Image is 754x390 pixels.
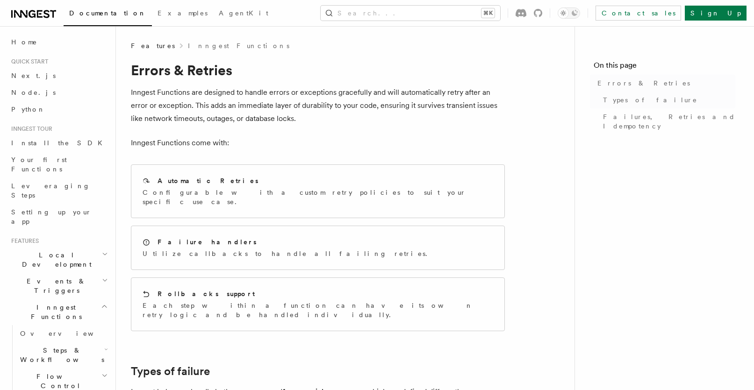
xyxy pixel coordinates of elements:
h2: Automatic Retries [158,176,259,185]
span: Examples [158,9,208,17]
a: Install the SDK [7,135,110,151]
a: Contact sales [596,6,681,21]
span: Events & Triggers [7,277,102,295]
button: Search...⌘K [321,6,500,21]
button: Local Development [7,247,110,273]
a: Types of failure [131,365,210,378]
span: Quick start [7,58,48,65]
button: Toggle dark mode [558,7,580,19]
a: AgentKit [213,3,274,25]
span: Inngest tour [7,125,52,133]
p: Configurable with a custom retry policies to suit your specific use case. [143,188,493,206]
a: Inngest Functions [188,41,289,50]
span: Node.js [11,89,56,96]
button: Events & Triggers [7,273,110,299]
span: AgentKit [219,9,268,17]
h4: On this page [594,60,735,75]
span: Next.js [11,72,56,79]
h2: Failure handlers [158,237,257,247]
span: Setting up your app [11,208,92,225]
a: Examples [152,3,213,25]
span: Steps & Workflows [16,346,104,364]
span: Install the SDK [11,139,108,147]
span: Features [7,237,39,245]
a: Next.js [7,67,110,84]
h1: Errors & Retries [131,62,505,78]
span: Types of failure [603,95,697,105]
a: Failures, Retries and Idempotency [599,108,735,135]
span: Features [131,41,175,50]
a: Sign Up [685,6,747,21]
a: Home [7,34,110,50]
a: Types of failure [599,92,735,108]
a: Node.js [7,84,110,101]
p: Inngest Functions are designed to handle errors or exceptions gracefully and will automatically r... [131,86,505,125]
a: Failure handlersUtilize callbacks to handle all failing retries. [131,226,505,270]
p: Inngest Functions come with: [131,136,505,149]
span: Home [11,37,37,47]
span: Inngest Functions [7,303,101,321]
a: Errors & Retries [594,75,735,92]
span: Errors & Retries [597,78,690,88]
p: Utilize callbacks to handle all failing retries. [143,249,433,258]
h2: Rollbacks support [158,289,255,298]
p: Each step within a function can have its own retry logic and be handled individually. [143,301,493,319]
span: Leveraging Steps [11,182,90,199]
a: Your first Functions [7,151,110,177]
a: Rollbacks supportEach step within a function can have its own retry logic and be handled individu... [131,277,505,331]
a: Documentation [64,3,152,26]
a: Leveraging Steps [7,177,110,204]
a: Overview [16,325,110,342]
a: Python [7,101,110,118]
button: Inngest Functions [7,299,110,325]
a: Automatic RetriesConfigurable with a custom retry policies to suit your specific use case. [131,164,505,218]
span: Local Development [7,250,102,269]
span: Overview [20,330,116,337]
span: Failures, Retries and Idempotency [603,112,735,131]
kbd: ⌘K [481,8,495,18]
a: Setting up your app [7,204,110,230]
span: Python [11,106,45,113]
button: Steps & Workflows [16,342,110,368]
span: Documentation [69,9,146,17]
span: Your first Functions [11,156,67,173]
